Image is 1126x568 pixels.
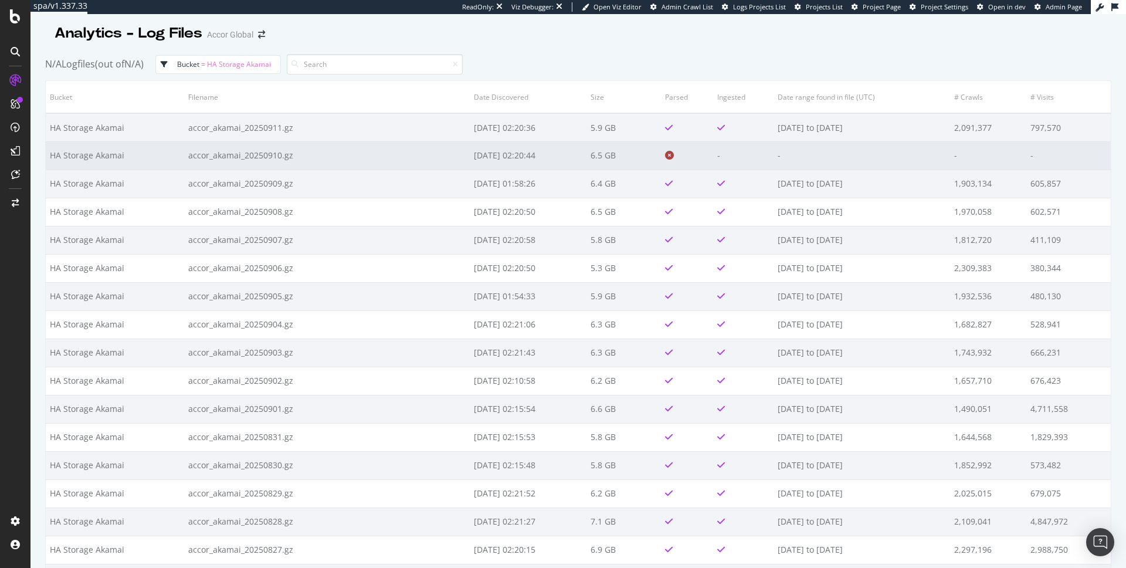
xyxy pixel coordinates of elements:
th: # Crawls [950,81,1026,113]
td: 5.8 GB [586,423,661,451]
td: [DATE] to [DATE] [774,198,950,226]
a: Project Settings [910,2,968,12]
td: 1,490,051 [950,395,1026,423]
span: Project Settings [921,2,968,11]
input: Search [287,54,463,75]
td: 6.5 GB [586,141,661,170]
td: HA Storage Akamai [46,395,184,423]
td: [DATE] to [DATE] [774,451,950,479]
button: bucket = HA Storage Akamai [155,55,281,74]
div: Analytics - Log Files [55,23,202,43]
td: accor_akamai_20250905.gz [184,282,470,310]
th: Bucket [46,81,184,113]
td: 2,297,196 [950,536,1026,564]
td: - [713,141,774,170]
td: HA Storage Akamai [46,310,184,339]
td: HA Storage Akamai [46,479,184,508]
th: Ingested [713,81,774,113]
td: [DATE] 02:21:06 [470,310,586,339]
th: Filename [184,81,470,113]
td: - [950,141,1026,170]
a: Projects List [795,2,843,12]
td: - [774,141,950,170]
td: 7.1 GB [586,508,661,536]
th: Parsed [661,81,713,113]
td: [DATE] 01:54:33 [470,282,586,310]
td: accor_akamai_20250904.gz [184,310,470,339]
td: HA Storage Akamai [46,423,184,451]
td: HA Storage Akamai [46,282,184,310]
td: [DATE] to [DATE] [774,254,950,282]
td: [DATE] 02:15:53 [470,423,586,451]
td: 2,025,015 [950,479,1026,508]
th: # Visits [1026,81,1111,113]
td: 5.3 GB [586,254,661,282]
th: Date Discovered [470,81,586,113]
td: accor_akamai_20250901.gz [184,395,470,423]
a: Admin Crawl List [650,2,713,12]
div: Accor Global [207,29,253,40]
span: Logfiles [62,58,95,70]
td: [DATE] 02:21:27 [470,508,586,536]
span: Open Viz Editor [593,2,642,11]
td: 1,644,568 [950,423,1026,451]
td: [DATE] to [DATE] [774,282,950,310]
td: 6.9 GB [586,536,661,564]
td: accor_akamai_20250910.gz [184,141,470,170]
span: HA Storage Akamai [207,59,271,69]
td: 4,847,972 [1026,508,1111,536]
td: [DATE] to [DATE] [774,367,950,395]
td: accor_akamai_20250829.gz [184,479,470,508]
td: 6.6 GB [586,395,661,423]
td: 2,091,377 [950,113,1026,141]
td: 6.5 GB [586,198,661,226]
td: 6.4 GB [586,170,661,198]
td: 480,130 [1026,282,1111,310]
td: [DATE] 02:20:58 [470,226,586,254]
td: accor_akamai_20250831.gz [184,423,470,451]
td: HA Storage Akamai [46,367,184,395]
td: HA Storage Akamai [46,113,184,141]
td: accor_akamai_20250830.gz [184,451,470,479]
td: 6.2 GB [586,479,661,508]
td: accor_akamai_20250907.gz [184,226,470,254]
td: [DATE] 02:21:52 [470,479,586,508]
span: = [199,59,207,69]
td: [DATE] 02:20:44 [470,141,586,170]
td: 6.2 GB [586,367,661,395]
span: Projects List [806,2,843,11]
td: HA Storage Akamai [46,451,184,479]
td: 6.3 GB [586,310,661,339]
td: 528,941 [1026,310,1111,339]
td: HA Storage Akamai [46,198,184,226]
td: accor_akamai_20250908.gz [184,198,470,226]
td: 5.9 GB [586,282,661,310]
td: 2,309,383 [950,254,1026,282]
td: 380,344 [1026,254,1111,282]
td: 2,988,750 [1026,536,1111,564]
td: 1,932,536 [950,282,1026,310]
span: Project Page [863,2,901,11]
td: [DATE] 01:58:26 [470,170,586,198]
td: 573,482 [1026,451,1111,479]
td: [DATE] to [DATE] [774,113,950,141]
td: 5.9 GB [586,113,661,141]
span: N/A [45,58,62,70]
a: Open Viz Editor [582,2,642,12]
a: Admin Page [1035,2,1082,12]
td: - [1026,141,1111,170]
td: HA Storage Akamai [46,339,184,367]
td: [DATE] to [DATE] [774,479,950,508]
td: accor_akamai_20250828.gz [184,508,470,536]
a: Open in dev [977,2,1026,12]
span: N/A ) [124,58,144,70]
td: 1,829,393 [1026,423,1111,451]
td: 5.8 GB [586,451,661,479]
td: [DATE] 02:20:50 [470,198,586,226]
th: Date range found in file (UTC) [774,81,950,113]
td: [DATE] to [DATE] [774,226,950,254]
a: Logs Projects List [722,2,786,12]
a: Project Page [852,2,901,12]
span: Logs Projects List [733,2,786,11]
td: [DATE] to [DATE] [774,170,950,198]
